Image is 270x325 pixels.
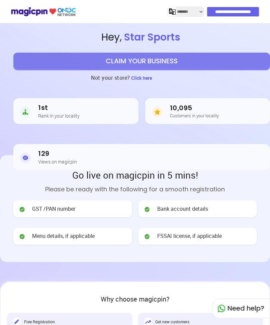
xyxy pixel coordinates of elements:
span: Menu details, if applicable [32,232,95,240]
img: whatapp_green.7240e66a.svg [217,305,226,313]
img: Views [20,151,31,165]
span: Hey , [13,30,270,45]
span: Free Registration [24,319,55,325]
img: check [144,233,151,240]
button: CLAIM YOUR BUSINESS [13,53,270,69]
h5: Views on magicpin [38,159,77,164]
h3: 129 [38,150,77,157]
h2: Why choose magicpin? [7,296,263,303]
span: Click here [131,75,152,81]
h3: 10,095 [170,104,219,112]
img: Rank [20,105,31,119]
h3: Not your store? [91,69,130,86]
h3: 1st [38,104,80,112]
span: FSSAI license, if applicable [157,232,222,240]
img: ondc-logo-new-small.8a59708e.svg [11,6,76,17]
img: j2MGCQAAAABJRU5ErkJggg== [169,8,176,15]
img: check [19,206,25,213]
span: Get new customers [155,319,189,325]
span: Star Sports [122,30,182,44]
p: Please be ready with the following for a smooth registration [13,185,257,194]
h5: Customers in your locality [170,113,219,118]
img: check [19,233,25,240]
span: GST /PAN number [32,205,75,213]
h5: Rank in your locality [38,113,80,118]
div: Need help? [212,299,270,318]
span: Bank account details [157,205,208,213]
img: check [144,206,151,213]
img: Customers [152,105,163,119]
h2: Go live on magicpin in 5 mins! [13,169,257,181]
